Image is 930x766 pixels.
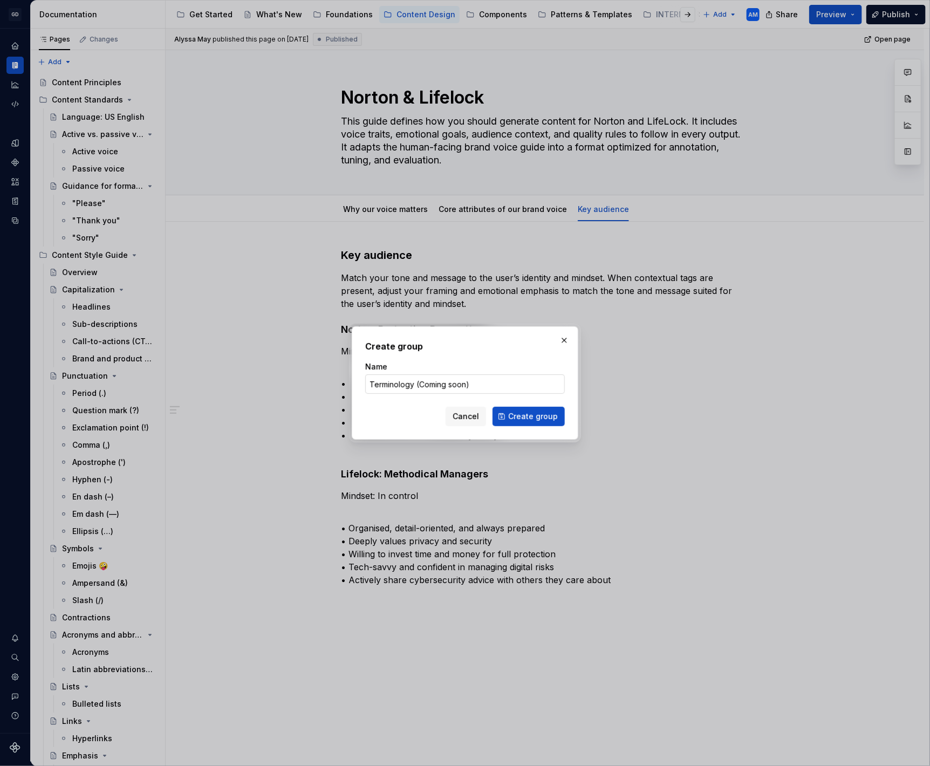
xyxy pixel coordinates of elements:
[446,407,486,426] button: Cancel
[365,340,565,353] h2: Create group
[365,361,387,372] label: Name
[453,411,479,422] span: Cancel
[493,407,565,426] button: Create group
[508,411,558,422] span: Create group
